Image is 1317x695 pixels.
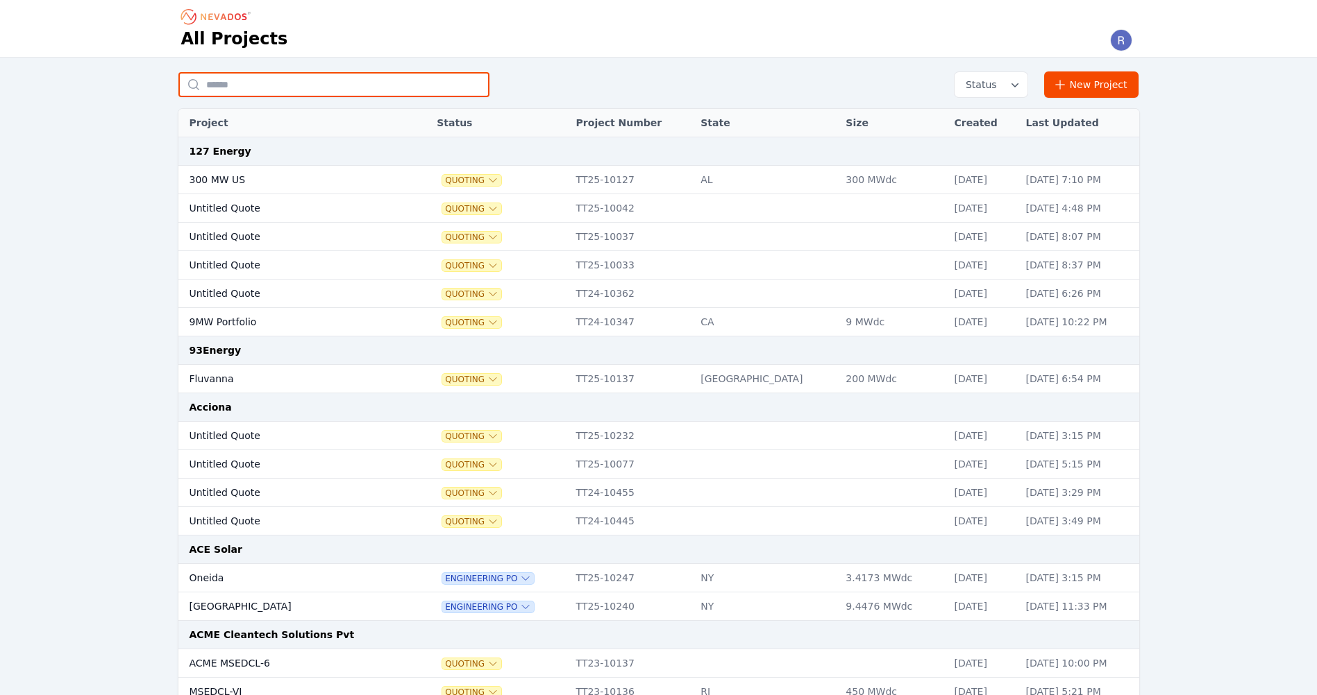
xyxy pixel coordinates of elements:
th: State [694,109,839,137]
tr: Untitled QuoteQuotingTT25-10033[DATE][DATE] 8:37 PM [178,251,1139,280]
td: TT25-10137 [569,365,694,393]
td: [DATE] [948,280,1019,308]
button: Quoting [442,232,501,243]
td: [DATE] 6:54 PM [1019,365,1139,393]
td: [DATE] [948,308,1019,336]
th: Size [839,109,947,137]
img: Riley Caron [1110,29,1132,51]
td: [DATE] [948,422,1019,450]
td: [DATE] [948,450,1019,479]
td: NY [694,592,839,621]
td: 300 MWdc [839,166,947,194]
td: [DATE] 3:15 PM [1019,422,1139,450]
button: Quoting [442,431,501,442]
th: Status [430,109,569,137]
span: Quoting [442,260,501,271]
button: Quoting [442,516,501,527]
nav: Breadcrumb [181,6,255,28]
span: Status [960,78,997,92]
td: [DATE] 3:49 PM [1019,507,1139,535]
td: TT24-10455 [569,479,694,507]
span: Quoting [442,289,501,300]
span: Quoting [442,658,501,669]
td: TT25-10077 [569,450,694,479]
th: Last Updated [1019,109,1139,137]
td: Untitled Quote [178,507,396,535]
tr: Untitled QuoteQuotingTT24-10455[DATE][DATE] 3:29 PM [178,479,1139,507]
td: 9 MWdc [839,308,947,336]
td: [DATE] 4:48 PM [1019,194,1139,223]
td: [DATE] 6:26 PM [1019,280,1139,308]
tr: Untitled QuoteQuotingTT24-10362[DATE][DATE] 6:26 PM [178,280,1139,308]
button: Engineering PO [442,573,534,584]
td: Untitled Quote [178,223,396,251]
td: [DATE] [948,365,1019,393]
tr: 300 MW USQuotingTT25-10127AL300 MWdc[DATE][DATE] 7:10 PM [178,166,1139,194]
tr: OneidaEngineering POTT25-10247NY3.4173 MWdc[DATE][DATE] 3:15 PM [178,564,1139,592]
tr: Untitled QuoteQuotingTT25-10042[DATE][DATE] 4:48 PM [178,194,1139,223]
td: 200 MWdc [839,365,947,393]
td: TT24-10445 [569,507,694,535]
td: [DATE] [948,592,1019,621]
td: [DATE] 10:22 PM [1019,308,1139,336]
td: [DATE] [948,194,1019,223]
td: [DATE] 10:00 PM [1019,649,1139,678]
span: Quoting [442,374,501,385]
tr: Untitled QuoteQuotingTT25-10077[DATE][DATE] 5:15 PM [178,450,1139,479]
td: TT25-10127 [569,166,694,194]
tr: FluvannaQuotingTT25-10137[GEOGRAPHIC_DATA]200 MWdc[DATE][DATE] 6:54 PM [178,365,1139,393]
td: 300 MW US [178,166,396,194]
td: Untitled Quote [178,280,396,308]
td: Acciona [178,393,1139,422]
td: [GEOGRAPHIC_DATA] [694,365,839,393]
td: [DATE] [948,251,1019,280]
td: [DATE] 8:07 PM [1019,223,1139,251]
td: 9MW Portfolio [178,308,396,336]
tr: 9MW PortfolioQuotingTT24-10347CA9 MWdc[DATE][DATE] 10:22 PM [178,308,1139,336]
td: 93Energy [178,336,1139,365]
td: TT23-10137 [569,649,694,678]
td: [GEOGRAPHIC_DATA] [178,592,396,621]
a: New Project [1044,71,1139,98]
button: Status [955,72,1027,97]
td: [DATE] 11:33 PM [1019,592,1139,621]
span: Quoting [442,488,501,499]
td: NY [694,564,839,592]
td: TT24-10347 [569,308,694,336]
span: Engineering PO [442,601,534,612]
h1: All Projects [181,28,288,50]
button: Quoting [442,317,501,328]
tr: [GEOGRAPHIC_DATA]Engineering POTT25-10240NY9.4476 MWdc[DATE][DATE] 11:33 PM [178,592,1139,621]
td: [DATE] 3:15 PM [1019,564,1139,592]
td: Untitled Quote [178,194,396,223]
td: [DATE] [948,166,1019,194]
span: Quoting [442,203,501,214]
td: TT25-10033 [569,251,694,280]
td: [DATE] 8:37 PM [1019,251,1139,280]
td: ACME Cleantech Solutions Pvt [178,621,1139,649]
td: Untitled Quote [178,479,396,507]
button: Quoting [442,459,501,470]
td: [DATE] [948,564,1019,592]
td: 127 Energy [178,137,1139,166]
td: [DATE] 3:29 PM [1019,479,1139,507]
button: Quoting [442,175,501,186]
td: 3.4173 MWdc [839,564,947,592]
td: [DATE] [948,479,1019,507]
td: Fluvanna [178,365,396,393]
td: [DATE] 5:15 PM [1019,450,1139,479]
tr: Untitled QuoteQuotingTT25-10037[DATE][DATE] 8:07 PM [178,223,1139,251]
th: Project Number [569,109,694,137]
td: TT25-10037 [569,223,694,251]
td: [DATE] [948,507,1019,535]
td: ACME MSEDCL-6 [178,649,396,678]
td: [DATE] 7:10 PM [1019,166,1139,194]
td: [DATE] [948,649,1019,678]
td: CA [694,308,839,336]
